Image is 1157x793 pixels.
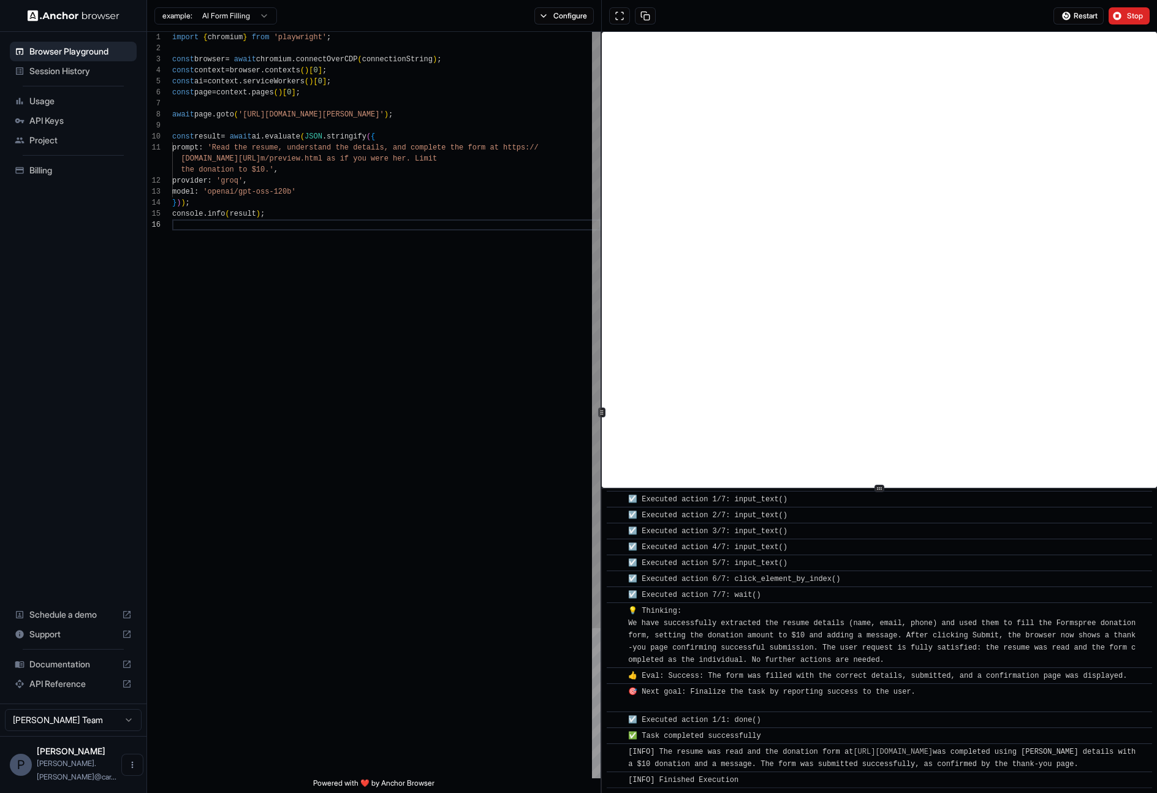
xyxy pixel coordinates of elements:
span: , [243,176,247,185]
div: 14 [147,197,161,208]
span: ] [322,77,327,86]
span: ( [225,210,229,218]
span: example: [162,11,192,21]
span: const [172,77,194,86]
span: ☑️ Executed action 6/7: click_element_by_index() [628,575,840,583]
span: ☑️ Executed action 3/7: input_text() [628,527,787,536]
span: { [371,132,375,141]
span: Session History [29,65,132,77]
span: . [291,55,295,64]
span: info [208,210,226,218]
span: ​ [613,686,619,698]
span: ( [234,110,238,119]
span: = [225,66,229,75]
span: ☑️ Executed action 4/7: input_text() [628,543,787,552]
span: stringify [327,132,366,141]
span: ; [327,77,331,86]
div: Documentation [10,655,137,674]
div: 10 [147,131,161,142]
div: 2 [147,43,161,54]
span: : [194,188,199,196]
span: { [203,33,207,42]
button: Restart [1053,7,1104,25]
span: const [172,66,194,75]
span: Stop [1127,11,1144,21]
span: Restart [1074,11,1098,21]
span: 💡 Thinking: We have successfully extracted the resume details (name, email, phone) and used them ... [628,607,1140,664]
span: ​ [613,730,619,742]
span: ☑️ Executed action 5/7: input_text() [628,559,787,567]
span: Schedule a demo [29,609,117,621]
span: ☑️ Executed action 2/7: input_text() [628,511,787,520]
span: ​ [613,589,619,601]
span: ) [181,199,185,207]
span: const [172,88,194,97]
span: pete.roome@carpata.com [37,759,116,781]
span: 0 [313,66,317,75]
span: page [194,110,212,119]
span: page [194,88,212,97]
div: Schedule a demo [10,605,137,624]
span: context [194,66,225,75]
span: browser [194,55,225,64]
span: ( [300,132,305,141]
span: [INFO] The resume was read and the donation form at was completed using [PERSON_NAME] details wit... [628,748,1140,768]
span: . [238,77,243,86]
button: Configure [534,7,594,25]
span: connectOverCDP [296,55,358,64]
span: ​ [613,670,619,682]
span: Support [29,628,117,640]
span: const [172,132,194,141]
span: ​ [613,573,619,585]
div: 15 [147,208,161,219]
span: ​ [613,605,619,617]
span: ​ [613,774,619,786]
span: . [260,132,265,141]
span: provider [172,176,208,185]
span: await [172,110,194,119]
span: m/preview.html as if you were her. Limit [260,154,437,163]
span: ; [260,210,265,218]
span: ☑️ Executed action 1/7: input_text() [628,495,787,504]
span: serviceWorkers [243,77,305,86]
span: , [274,165,278,174]
div: P [10,754,32,776]
span: model [172,188,194,196]
span: await [234,55,256,64]
span: await [230,132,252,141]
div: API Keys [10,111,137,131]
iframe: To enrich screen reader interactions, please activate Accessibility in Grammarly extension settings [602,32,1157,488]
span: chromium [256,55,292,64]
span: goto [216,110,234,119]
span: '[URL][DOMAIN_NAME][PERSON_NAME]' [238,110,384,119]
span: ( [305,77,309,86]
span: pages [252,88,274,97]
span: Peter Roome [37,746,105,756]
div: Project [10,131,137,150]
div: 4 [147,65,161,76]
span: ) [278,88,283,97]
span: lete the form at https:// [428,143,539,152]
span: ( [274,88,278,97]
button: Open in full screen [609,7,630,25]
button: Open menu [121,754,143,776]
div: Browser Playground [10,42,137,61]
span: = [225,55,229,64]
span: Billing [29,164,132,176]
span: API Reference [29,678,117,690]
button: Copy session ID [635,7,656,25]
span: import [172,33,199,42]
span: 'groq' [216,176,243,185]
span: ​ [613,493,619,506]
span: ( [300,66,305,75]
span: contexts [265,66,300,75]
span: JSON [305,132,322,141]
div: Session History [10,61,137,81]
button: Stop [1109,7,1150,25]
span: ; [327,33,331,42]
div: 8 [147,109,161,120]
span: 👍 Eval: Success: The form was filled with the correct details, submitted, and a confirmation page... [628,672,1127,680]
span: result [230,210,256,218]
span: Documentation [29,658,117,670]
span: 'Read the resume, understand the details, and comp [208,143,428,152]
